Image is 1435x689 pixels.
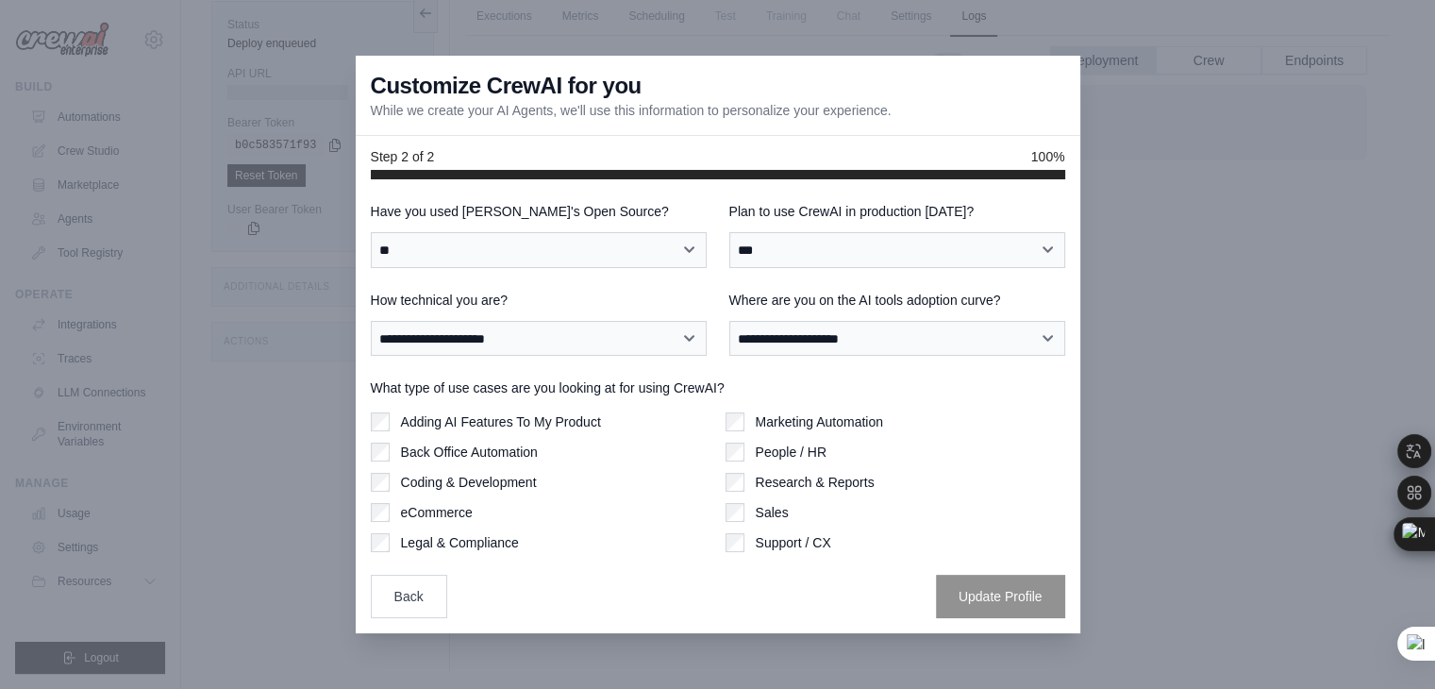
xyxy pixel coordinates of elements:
[756,503,789,522] label: Sales
[936,575,1065,618] button: Update Profile
[371,378,1065,397] label: What type of use cases are you looking at for using CrewAI?
[729,291,1065,310] label: Where are you on the AI tools adoption curve?
[371,101,892,120] p: While we create your AI Agents, we'll use this information to personalize your experience.
[371,291,707,310] label: How technical you are?
[371,147,435,166] span: Step 2 of 2
[371,71,642,101] h3: Customize CrewAI for you
[1341,598,1435,689] iframe: Chat Widget
[756,412,883,431] label: Marketing Automation
[1031,147,1065,166] span: 100%
[371,575,447,618] button: Back
[729,202,1065,221] label: Plan to use CrewAI in production [DATE]?
[401,533,519,552] label: Legal & Compliance
[401,503,473,522] label: eCommerce
[401,443,538,462] label: Back Office Automation
[756,533,831,552] label: Support / CX
[371,202,707,221] label: Have you used [PERSON_NAME]'s Open Source?
[756,473,875,492] label: Research & Reports
[756,443,826,462] label: People / HR
[401,412,601,431] label: Adding AI Features To My Product
[1341,598,1435,689] div: Widget de chat
[401,473,537,492] label: Coding & Development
